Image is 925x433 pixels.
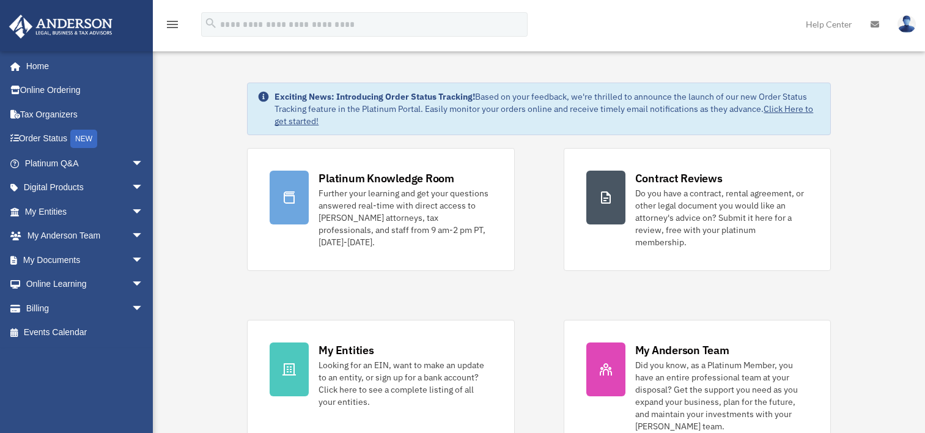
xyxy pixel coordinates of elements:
[635,342,729,358] div: My Anderson Team
[9,272,162,297] a: Online Learningarrow_drop_down
[9,248,162,272] a: My Documentsarrow_drop_down
[9,151,162,176] a: Platinum Q&Aarrow_drop_down
[9,176,162,200] a: Digital Productsarrow_drop_down
[9,224,162,248] a: My Anderson Teamarrow_drop_down
[131,248,156,273] span: arrow_drop_down
[635,171,723,186] div: Contract Reviews
[319,187,492,248] div: Further your learning and get your questions answered real-time with direct access to [PERSON_NAM...
[275,91,820,127] div: Based on your feedback, we're thrilled to announce the launch of our new Order Status Tracking fe...
[319,359,492,408] div: Looking for an EIN, want to make an update to an entity, or sign up for a bank account? Click her...
[9,127,162,152] a: Order StatusNEW
[131,272,156,297] span: arrow_drop_down
[9,54,156,78] a: Home
[564,148,831,271] a: Contract Reviews Do you have a contract, rental agreement, or other legal document you would like...
[70,130,97,148] div: NEW
[635,359,808,432] div: Did you know, as a Platinum Member, you have an entire professional team at your disposal? Get th...
[131,224,156,249] span: arrow_drop_down
[319,171,454,186] div: Platinum Knowledge Room
[9,296,162,320] a: Billingarrow_drop_down
[9,102,162,127] a: Tax Organizers
[275,91,475,102] strong: Exciting News: Introducing Order Status Tracking!
[131,176,156,201] span: arrow_drop_down
[9,320,162,345] a: Events Calendar
[165,17,180,32] i: menu
[9,78,162,103] a: Online Ordering
[275,103,813,127] a: Click Here to get started!
[6,15,116,39] img: Anderson Advisors Platinum Portal
[897,15,916,33] img: User Pic
[319,342,374,358] div: My Entities
[131,151,156,176] span: arrow_drop_down
[204,17,218,30] i: search
[165,21,180,32] a: menu
[247,148,514,271] a: Platinum Knowledge Room Further your learning and get your questions answered real-time with dire...
[131,296,156,321] span: arrow_drop_down
[9,199,162,224] a: My Entitiesarrow_drop_down
[131,199,156,224] span: arrow_drop_down
[635,187,808,248] div: Do you have a contract, rental agreement, or other legal document you would like an attorney's ad...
